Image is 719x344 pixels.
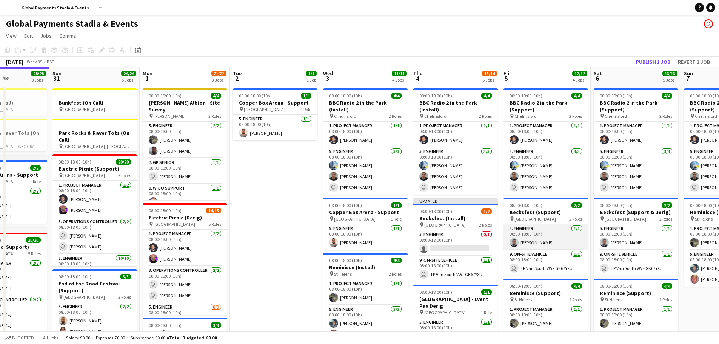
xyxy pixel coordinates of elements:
app-card-role: 5. Engineer3/308:00-18:00 (10h)[PERSON_NAME][PERSON_NAME] [PERSON_NAME] [503,147,588,195]
span: Budgeted [12,335,34,341]
span: Edit [24,32,33,39]
span: 3 [322,74,333,83]
app-card-role: 9. On-Site Vehicle1/108:00-18:00 (10h) TP Van South VW - GK67YXU [413,256,498,282]
span: [PERSON_NAME] [154,113,186,119]
app-job-card: 08:00-18:00 (10h)20/20Electric Picnic (Support) [GEOGRAPHIC_DATA]5 Roles1. Project Manager2/208:0... [52,154,137,266]
h3: End of the Road Festival (Derig) [143,329,227,342]
span: 7 [683,74,693,83]
h3: BBC Radio 2 in the Park (Support) [503,99,588,113]
span: 1 Role [300,106,311,112]
span: Tue [233,70,242,77]
app-job-card: Park Rocks & Raver Tots (On Call) [GEOGRAPHIC_DATA], [GEOGRAPHIC_DATA] [52,119,137,151]
span: 28/28 [31,71,46,76]
span: 6 [593,74,602,83]
span: 08:00-18:00 (10h) [329,202,362,208]
span: 08:00-18:00 (10h) [600,93,633,99]
span: 2 Roles [659,216,672,222]
span: 24/24 [121,71,136,76]
div: 08:00-18:00 (10h)14/15Electric Picnic (Derig) [GEOGRAPHIC_DATA]5 Roles1. Project Manager2/208:00-... [143,203,227,315]
div: 8 Jobs [31,77,46,83]
span: Jobs [40,32,52,39]
h3: Becksfest (Install) [413,215,498,222]
app-job-card: 08:00-18:00 (10h)4/4BBC Radio 2 in the Park (Install) Chelmsford2 Roles1. Project Manager1/108:00... [413,88,498,195]
span: Chelmsford [605,113,627,119]
a: Jobs [37,31,55,41]
h3: BBC Radio 2 in the Park (Install) [323,99,408,113]
app-job-card: 08:00-18:00 (10h)4/4BBC Radio 2 in the Park (Support) Chelmsford2 Roles1. Project Manager1/108:00... [594,88,678,195]
span: 14/15 [206,208,221,213]
app-card-role: 5. Engineer0/108:00-18:00 (10h) [413,230,498,256]
app-card-role: 5. Engineer1/108:00-18:00 (10h)[PERSON_NAME] [233,115,317,140]
app-card-role: 5. Engineer2/208:00-18:00 (10h)[PERSON_NAME][PERSON_NAME] [143,122,227,158]
span: 08:00-18:00 (10h) [149,322,182,328]
span: 21/22 [211,71,226,76]
app-job-card: Updated08:00-18:00 (10h)1/2Becksfest (Install) [GEOGRAPHIC_DATA]2 Roles5. Engineer0/108:00-18:00 ... [413,198,498,282]
app-job-card: 08:00-18:00 (10h)2/2Becksfest (Support) [GEOGRAPHIC_DATA]2 Roles5. Engineer1/108:00-18:00 (10h)[P... [503,198,588,276]
div: Salary £0.00 + Expenses £0.00 + Subsistence £0.00 = [66,335,217,341]
app-card-role: 3. Operations Controller2/208:00-18:00 (10h) [PERSON_NAME] [PERSON_NAME] [143,266,227,303]
span: 2/2 [662,202,672,208]
app-job-card: 08:00-18:00 (10h)1/1Copper Box Arena - Support [GEOGRAPHIC_DATA]1 Role5. Engineer1/108:00-18:00 (... [233,88,317,140]
a: View [3,31,20,41]
span: View [6,32,17,39]
span: 4/4 [571,283,582,289]
app-card-role: 5. Engineer1/108:00-18:00 (10h)[PERSON_NAME] [323,224,408,250]
h3: Copper Box Arena - Support [233,99,317,106]
span: 1 [142,74,152,83]
span: [GEOGRAPHIC_DATA] [154,221,195,227]
h3: [PERSON_NAME] Albion - Site Survey [143,99,227,113]
span: St Helens [514,297,532,302]
span: Chelmsford [514,113,537,119]
div: BST [47,59,54,65]
app-card-role: 5. Engineer3/308:00-18:00 (10h)[PERSON_NAME][PERSON_NAME] [PERSON_NAME] [594,147,678,195]
span: 1 Role [391,216,402,222]
span: [GEOGRAPHIC_DATA], [GEOGRAPHIC_DATA] [63,143,131,149]
span: Total Budgeted £0.00 [169,335,217,341]
span: 08:00-18:00 (10h) [510,93,542,99]
span: All jobs [42,335,60,341]
app-job-card: 08:00-18:00 (10h)1/1Copper Box Arena - Support [GEOGRAPHIC_DATA]1 Role5. Engineer1/108:00-18:00 (... [323,198,408,250]
span: 1 Role [30,179,41,184]
div: [DATE] [6,58,23,66]
h3: Reminisce (Support) [594,290,678,296]
span: 08:00-18:00 (10h) [59,159,91,165]
span: 2 Roles [118,294,131,300]
app-card-role: 1. Project Manager1/108:00-18:00 (10h)[PERSON_NAME] [503,122,588,147]
span: 13/14 [482,71,497,76]
app-card-role: 3. Operations Controller2/208:00-18:00 (10h) [PERSON_NAME] [PERSON_NAME] [52,218,137,254]
h3: [GEOGRAPHIC_DATA] - Event Pax Derig [413,296,498,309]
app-job-card: 08:00-18:00 (10h)4/4BBC Radio 2 in the Park (Install) Chelmsford2 Roles1. Project Manager1/108:00... [323,88,408,195]
span: 5 Roles [208,221,221,227]
app-card-role: 9. On-Site Vehicle1/108:00-18:00 (10h) TP Van South VW - GK67YXU [503,250,588,276]
button: Budgeted [4,334,35,342]
div: Bunkfest (On Call) [GEOGRAPHIC_DATA] [52,88,137,116]
span: Fri [503,70,510,77]
span: 1/1 [391,202,402,208]
span: Chelmsford [334,113,356,119]
span: 08:00-18:00 (10h) [329,93,362,99]
h3: BBC Radio 2 in the Park (Support) [594,99,678,113]
app-card-role: 5. Engineer3/308:00-18:00 (10h)[PERSON_NAME][PERSON_NAME] [PERSON_NAME] [323,147,408,195]
span: 2 [232,74,242,83]
a: Edit [21,31,36,41]
div: 4 Jobs [392,77,406,83]
span: 08:00-18:00 (10h) [419,289,452,295]
span: 4 [412,74,423,83]
app-job-card: 08:00-18:00 (10h)4/4[PERSON_NAME] Albion - Site Survey [PERSON_NAME]3 Roles5. Engineer2/208:00-18... [143,88,227,200]
span: 2 Roles [569,216,582,222]
span: Mon [143,70,152,77]
span: 4/4 [481,93,492,99]
div: 5 Jobs [663,77,677,83]
span: 2 Roles [389,271,402,277]
span: 1/1 [306,71,317,76]
span: 20/20 [26,237,41,243]
span: 08:00-18:00 (10h) [329,258,362,263]
span: 1/2 [481,208,492,214]
span: 11/11 [392,71,407,76]
span: [GEOGRAPHIC_DATA] [424,310,466,315]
